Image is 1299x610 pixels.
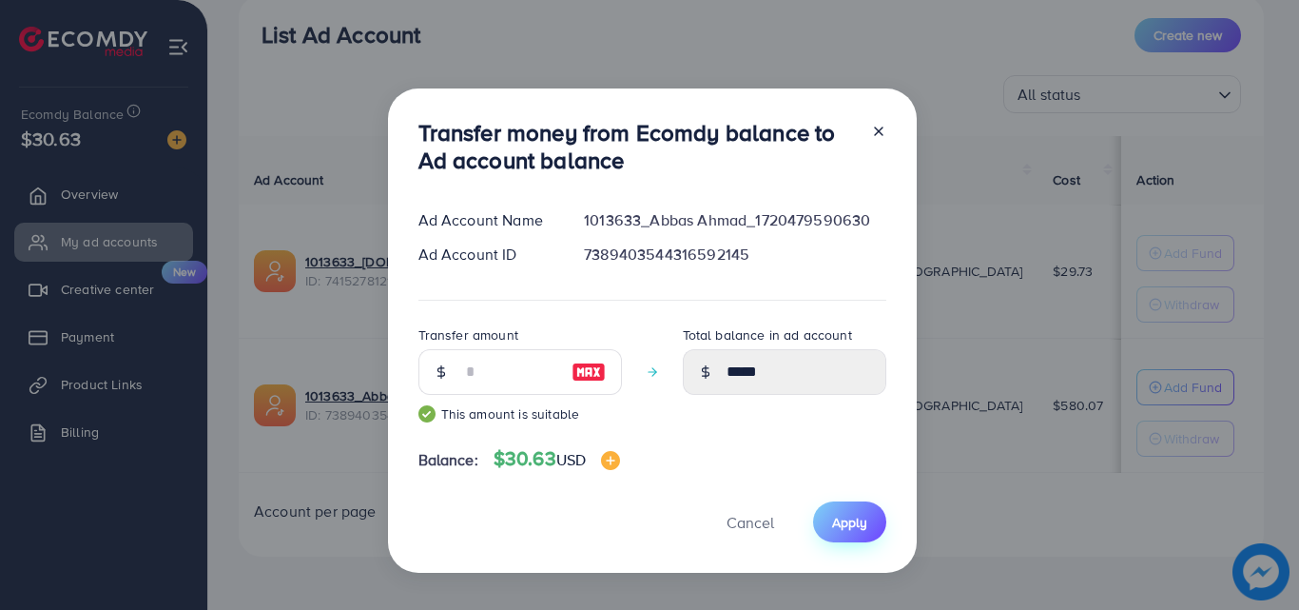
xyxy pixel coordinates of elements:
[418,325,518,344] label: Transfer amount
[572,361,606,384] img: image
[683,325,852,344] label: Total balance in ad account
[556,449,586,470] span: USD
[403,209,570,231] div: Ad Account Name
[727,512,774,533] span: Cancel
[601,451,620,470] img: image
[569,244,901,266] div: 7389403544316592145
[813,502,886,542] button: Apply
[418,119,856,174] h3: Transfer money from Ecomdy balance to Ad account balance
[403,244,570,266] div: Ad Account ID
[418,405,436,423] img: guide
[418,449,478,471] span: Balance:
[418,404,622,423] small: This amount is suitable
[703,502,798,542] button: Cancel
[832,513,867,532] span: Apply
[569,209,901,231] div: 1013633_Abbas Ahmad_1720479590630
[494,447,620,471] h4: $30.63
